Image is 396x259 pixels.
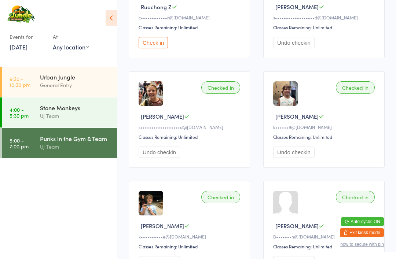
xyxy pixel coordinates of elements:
[139,134,242,140] div: Classes Remaining: Unlimited
[273,24,377,30] div: Classes Remaining: Unlimited
[141,3,172,11] span: Ruochong Z
[275,3,319,11] span: [PERSON_NAME]
[139,147,180,158] button: Undo checkin
[139,81,163,106] img: image1708846682.png
[139,37,168,48] button: Check in
[141,112,184,120] span: [PERSON_NAME]
[10,107,29,118] time: 4:00 - 5:30 pm
[273,37,315,48] button: Undo checkin
[336,81,375,94] div: Checked in
[10,137,29,149] time: 5:00 - 7:00 pm
[40,112,111,120] div: UJ Team
[273,134,377,140] div: Classes Remaining: Unlimited
[53,43,89,51] div: Any location
[7,5,35,23] img: Urban Jungle Indoor Rock Climbing
[273,233,377,240] div: B•••••••n@[DOMAIN_NAME]
[10,31,45,43] div: Events for
[273,81,298,106] img: image1643519861.png
[139,243,242,249] div: Classes Remaining: Unlimited
[336,191,375,203] div: Checked in
[201,81,240,94] div: Checked in
[273,14,377,21] div: s••••••••••••••••••d@[DOMAIN_NAME]
[341,217,384,226] button: Auto-cycle: ON
[2,67,117,97] a: 9:30 -10:30 pmUrban JungleGeneral Entry
[340,228,384,237] button: Exit kiosk mode
[139,14,242,21] div: c••••••••••••r@[DOMAIN_NAME]
[141,222,184,230] span: [PERSON_NAME]
[40,143,111,151] div: UJ Team
[40,104,111,112] div: Stone Monkeys
[275,112,319,120] span: [PERSON_NAME]
[139,24,242,30] div: Classes Remaining: Unlimited
[139,124,242,130] div: s••••••••••••••••••d@[DOMAIN_NAME]
[53,31,89,43] div: At
[2,128,117,158] a: 5:00 -7:00 pmPunks in the Gym & TeamUJ Team
[273,243,377,249] div: Classes Remaining: Unlimited
[10,76,30,88] time: 9:30 - 10:30 pm
[40,81,111,89] div: General Entry
[2,97,117,127] a: 4:00 -5:30 pmStone MonkeysUJ Team
[139,191,163,215] img: image1693393562.png
[201,191,240,203] div: Checked in
[273,124,377,130] div: k••••••9@[DOMAIN_NAME]
[139,233,242,240] div: k••••••••••e@[DOMAIN_NAME]
[273,147,315,158] button: Undo checkin
[40,73,111,81] div: Urban Jungle
[340,242,384,247] button: how to secure with pin
[275,222,319,230] span: [PERSON_NAME]
[10,43,27,51] a: [DATE]
[40,134,111,143] div: Punks in the Gym & Team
